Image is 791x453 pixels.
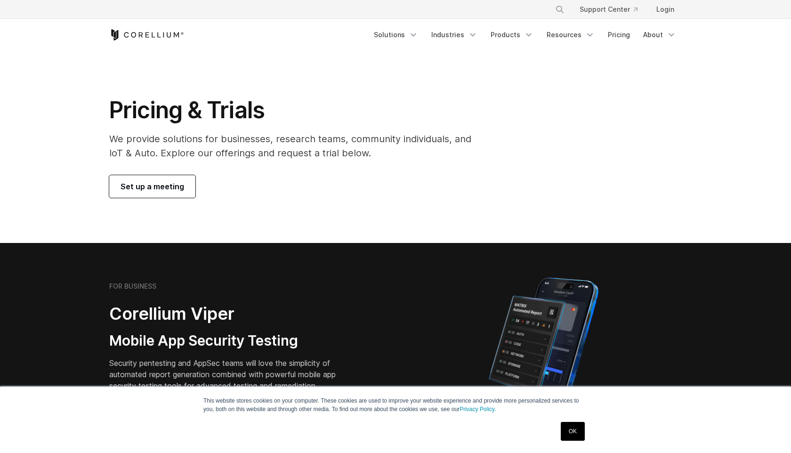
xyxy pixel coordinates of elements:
p: This website stores cookies on your computer. These cookies are used to improve your website expe... [203,396,588,413]
h1: Pricing & Trials [109,96,484,124]
a: Products [485,26,539,43]
h6: FOR BUSINESS [109,282,156,291]
div: Navigation Menu [368,26,682,43]
img: Corellium MATRIX automated report on iPhone showing app vulnerability test results across securit... [473,273,614,438]
div: Navigation Menu [544,1,682,18]
a: Resources [541,26,600,43]
a: Solutions [368,26,424,43]
h3: Mobile App Security Testing [109,332,350,350]
p: Security pentesting and AppSec teams will love the simplicity of automated report generation comb... [109,357,350,391]
a: OK [561,422,585,441]
a: Support Center [572,1,645,18]
a: Pricing [602,26,636,43]
h2: Corellium Viper [109,303,350,324]
a: About [638,26,682,43]
a: Set up a meeting [109,175,195,198]
p: We provide solutions for businesses, research teams, community individuals, and IoT & Auto. Explo... [109,132,484,160]
a: Corellium Home [109,29,184,40]
a: Login [649,1,682,18]
span: Set up a meeting [121,181,184,192]
a: Privacy Policy. [460,406,496,413]
button: Search [551,1,568,18]
a: Industries [426,26,483,43]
